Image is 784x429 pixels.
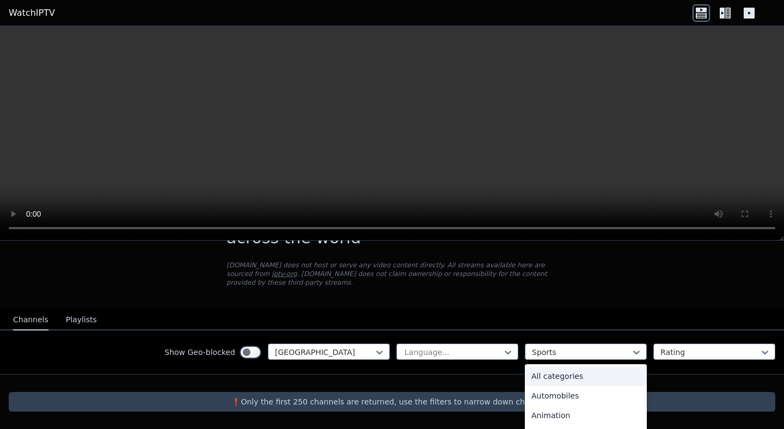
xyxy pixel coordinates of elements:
a: WatchIPTV [9,7,55,20]
div: Automobiles [525,386,647,406]
button: Channels [13,310,48,330]
p: [DOMAIN_NAME] does not host or serve any video content directly. All streams available here are s... [226,261,558,287]
label: Show Geo-blocked [164,347,235,358]
button: Playlists [66,310,97,330]
a: iptv-org [272,270,297,278]
div: Animation [525,406,647,425]
div: All categories [525,366,647,386]
p: ❗️Only the first 250 channels are returned, use the filters to narrow down channels. [13,396,771,407]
